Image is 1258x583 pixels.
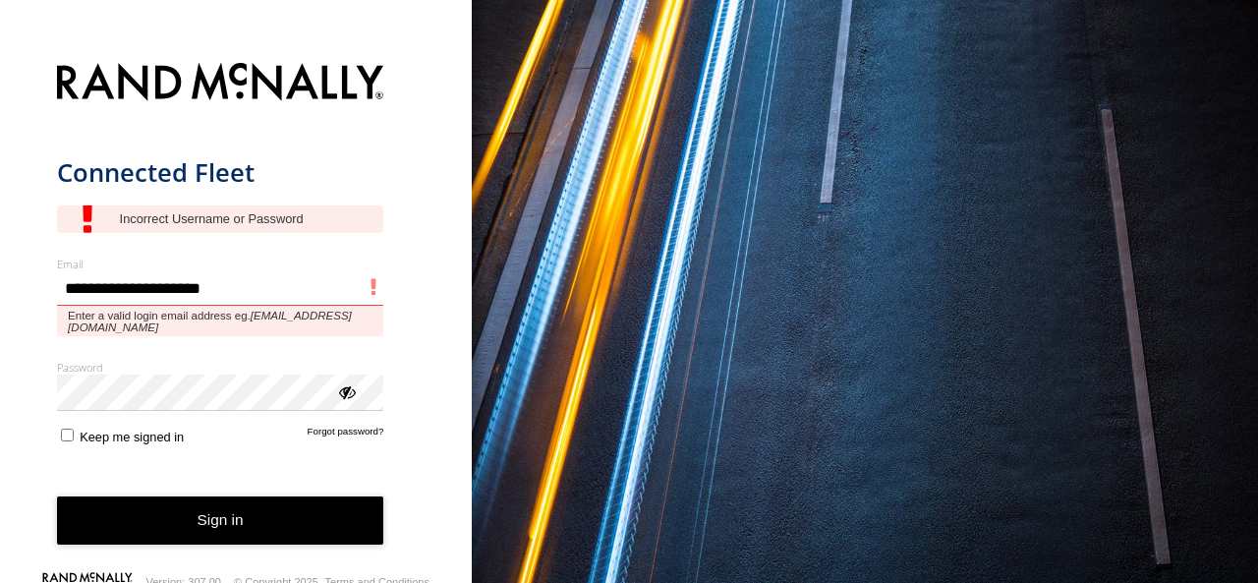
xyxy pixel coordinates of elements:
button: Sign in [57,496,384,545]
img: Rand McNally [57,59,384,109]
label: Password [57,360,384,375]
h1: Connected Fleet [57,156,384,189]
a: Forgot password? [308,426,384,444]
label: Email [57,257,384,271]
span: Keep me signed in [80,430,184,444]
div: ViewPassword [336,381,356,401]
form: main [57,51,416,575]
em: [EMAIL_ADDRESS][DOMAIN_NAME] [68,310,352,333]
input: Keep me signed in [61,429,74,441]
span: Enter a valid login email address eg. [57,306,384,336]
